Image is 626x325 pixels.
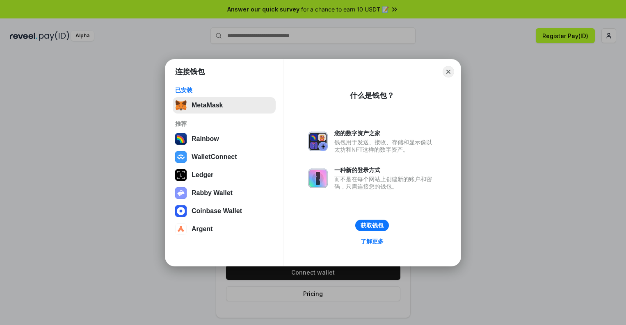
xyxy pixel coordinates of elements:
img: svg+xml,%3Csvg%20fill%3D%22none%22%20height%3D%2233%22%20viewBox%3D%220%200%2035%2033%22%20width%... [175,100,187,111]
div: Rabby Wallet [192,189,233,197]
button: Argent [173,221,276,237]
div: MetaMask [192,102,223,109]
img: svg+xml,%3Csvg%20width%3D%2228%22%20height%3D%2228%22%20viewBox%3D%220%200%2028%2028%22%20fill%3D... [175,151,187,163]
div: WalletConnect [192,153,237,161]
div: Rainbow [192,135,219,143]
img: svg+xml,%3Csvg%20xmlns%3D%22http%3A%2F%2Fwww.w3.org%2F2000%2Fsvg%22%20fill%3D%22none%22%20viewBox... [175,187,187,199]
div: 钱包用于发送、接收、存储和显示像以太坊和NFT这样的数字资产。 [334,139,436,153]
div: 而不是在每个网站上创建新的账户和密码，只需连接您的钱包。 [334,175,436,190]
button: MetaMask [173,97,276,114]
button: Close [443,66,454,77]
img: svg+xml,%3Csvg%20width%3D%2228%22%20height%3D%2228%22%20viewBox%3D%220%200%2028%2028%22%20fill%3D... [175,223,187,235]
button: 获取钱包 [355,220,389,231]
button: Ledger [173,167,276,183]
img: svg+xml,%3Csvg%20width%3D%22120%22%20height%3D%22120%22%20viewBox%3D%220%200%20120%20120%22%20fil... [175,133,187,145]
div: Ledger [192,171,213,179]
button: Rainbow [173,131,276,147]
img: svg+xml,%3Csvg%20xmlns%3D%22http%3A%2F%2Fwww.w3.org%2F2000%2Fsvg%22%20fill%3D%22none%22%20viewBox... [308,132,328,151]
div: Coinbase Wallet [192,207,242,215]
h1: 连接钱包 [175,67,205,77]
a: 了解更多 [356,236,388,247]
button: Coinbase Wallet [173,203,276,219]
div: 一种新的登录方式 [334,166,436,174]
div: Argent [192,225,213,233]
div: 推荐 [175,120,273,127]
div: 获取钱包 [361,222,384,229]
div: 您的数字资产之家 [334,130,436,137]
div: 什么是钱包？ [350,91,394,100]
div: 已安装 [175,86,273,94]
img: svg+xml,%3Csvg%20width%3D%2228%22%20height%3D%2228%22%20viewBox%3D%220%200%2028%2028%22%20fill%3D... [175,205,187,217]
img: svg+xml,%3Csvg%20xmlns%3D%22http%3A%2F%2Fwww.w3.org%2F2000%2Fsvg%22%20fill%3D%22none%22%20viewBox... [308,168,328,188]
button: WalletConnect [173,149,276,165]
button: Rabby Wallet [173,185,276,201]
img: svg+xml,%3Csvg%20xmlns%3D%22http%3A%2F%2Fwww.w3.org%2F2000%2Fsvg%22%20width%3D%2228%22%20height%3... [175,169,187,181]
div: 了解更多 [361,238,384,245]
